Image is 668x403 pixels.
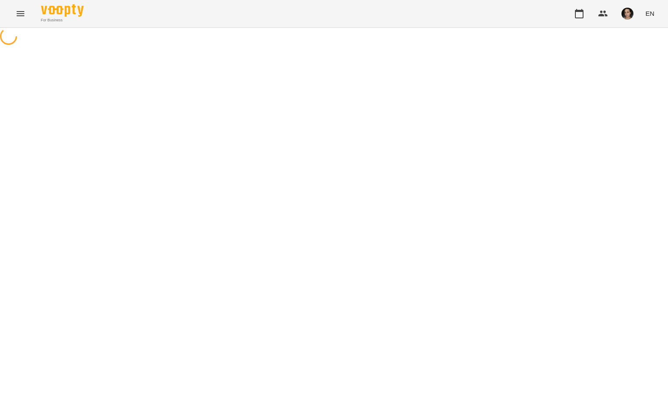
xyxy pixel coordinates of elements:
[41,18,84,23] span: For Business
[41,4,84,17] img: Voopty Logo
[642,6,658,21] button: EN
[10,3,31,24] button: Menu
[621,8,633,20] img: ad43442a98ad23e120240d3adcb5fea8.jpg
[645,9,654,18] span: EN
